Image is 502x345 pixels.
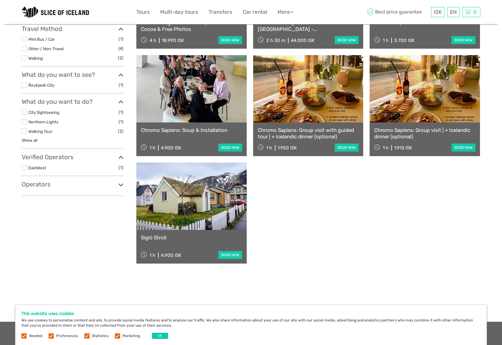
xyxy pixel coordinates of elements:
[141,127,242,133] a: Chromo Sapiens: Soup & Installation
[28,46,64,51] a: Other / Non-Travel
[119,164,124,171] span: (1)
[141,20,242,32] a: Northern Lights Small Group Tour with Hot Cocoa & Free Photos
[118,128,124,135] span: (2)
[22,6,89,18] img: 1599-9674cb90-6327-431f-acb2-52dcb7b5caca_logo_small.jpg
[209,8,232,17] a: Transfers
[383,38,389,43] span: 1 h
[149,145,155,151] span: 1 h
[162,38,184,43] div: 18.990 ISK
[258,127,359,140] a: Chromo Sapiens: Group visit with guided tour | + Icelandic dinner (optional)
[374,127,475,140] a: Chromo Sapiens: Group visit | + Icelandic dinner (optional)
[394,145,412,151] div: 1.913 ISK
[70,9,78,17] button: Open LiveChat chat widget
[218,144,242,152] a: book now
[9,11,69,16] p: We're away right now. Please check back later!
[394,38,415,43] div: 3.700 ISK
[21,311,481,316] h5: This website uses cookies
[149,253,155,258] span: 1 h
[141,234,242,241] a: Sigló Stroll
[161,253,181,258] div: 4.900 ISK
[22,153,124,161] h3: Verified Operators
[28,165,46,170] a: EastWest
[447,7,460,17] div: EN
[335,36,359,44] a: book now
[28,83,54,88] a: Reykjavík City
[136,8,150,17] a: Tours
[258,20,359,32] a: Private Walking tour [GEOGRAPHIC_DATA] - [GEOGRAPHIC_DATA]
[452,36,475,44] a: book now
[291,38,315,43] div: 44.000 ISK
[266,145,272,151] span: 1 h
[118,45,124,52] span: (4)
[119,36,124,43] span: (1)
[22,98,124,105] h3: What do you want to do?
[92,333,109,339] label: Statistics
[383,145,389,151] span: 1 h
[29,333,42,339] label: Needed
[22,25,124,32] h3: Travel Method
[118,54,124,62] span: (2)
[218,251,242,259] a: book now
[161,145,181,151] div: 4.900 ISK
[22,71,124,78] h3: What do you want to see?
[22,138,37,143] a: Show all
[123,333,140,339] label: Marketing
[28,129,52,134] a: Walking Tour
[366,7,430,17] span: Best price guarantee
[15,305,487,345] div: We use cookies to personalise content and ads, to provide social media features and to analyse ou...
[28,37,55,42] a: Mini Bus / Car
[434,9,442,15] span: ISK
[28,119,58,124] a: Northern Lights
[472,9,478,15] span: 0
[218,36,242,44] a: book now
[149,38,156,43] span: 4 h
[452,144,475,152] a: book now
[28,56,43,61] a: Walking
[22,181,124,188] h3: Operators
[28,110,59,115] a: City Sightseeing
[56,333,78,339] label: Preferences
[160,8,198,17] a: Multi-day tours
[278,145,297,151] div: 1.950 ISK
[119,109,124,116] span: (1)
[152,333,168,339] button: OK
[243,8,267,17] a: Car rental
[119,118,124,125] span: (1)
[335,144,359,152] a: book now
[266,38,285,43] span: 2 h 30 m
[119,81,124,88] span: (1)
[278,8,293,17] a: More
